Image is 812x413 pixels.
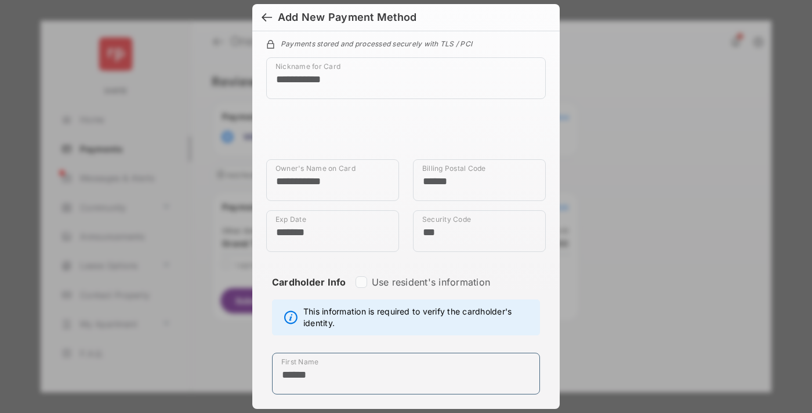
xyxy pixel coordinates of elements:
[266,38,546,48] div: Payments stored and processed securely with TLS / PCI
[278,11,416,24] div: Add New Payment Method
[266,108,546,159] iframe: Credit card field
[272,276,346,309] strong: Cardholder Info
[372,276,490,288] label: Use resident's information
[303,306,534,329] span: This information is required to verify the cardholder's identity.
